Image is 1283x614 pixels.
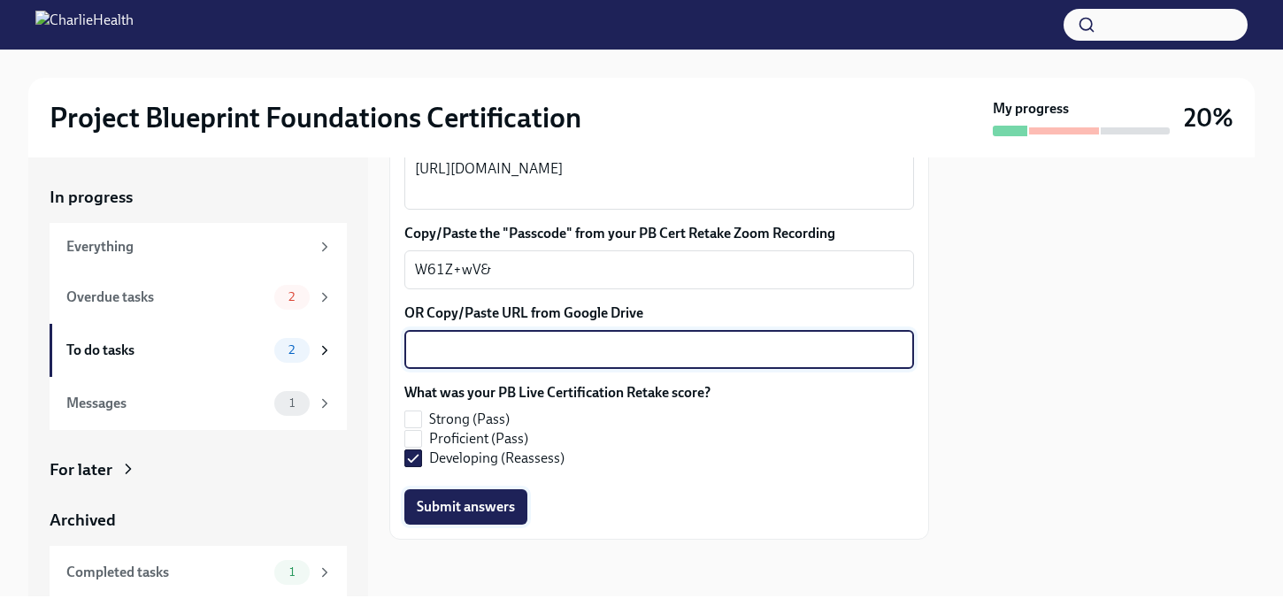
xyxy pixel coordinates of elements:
[50,509,347,532] a: Archived
[1184,102,1233,134] h3: 20%
[404,383,711,403] label: What was your PB Live Certification Retake score?
[279,565,305,579] span: 1
[404,303,914,323] label: OR Copy/Paste URL from Google Drive
[404,224,914,243] label: Copy/Paste the "Passcode" from your PB Cert Retake Zoom Recording
[50,271,347,324] a: Overdue tasks2
[429,449,565,468] span: Developing (Reassess)
[50,458,112,481] div: For later
[66,563,267,582] div: Completed tasks
[66,237,310,257] div: Everything
[66,288,267,307] div: Overdue tasks
[429,429,528,449] span: Proficient (Pass)
[50,458,347,481] a: For later
[404,489,527,525] button: Submit answers
[50,100,581,135] h2: Project Blueprint Foundations Certification
[50,377,347,430] a: Messages1
[50,324,347,377] a: To do tasks2
[278,343,305,357] span: 2
[35,11,134,39] img: CharlieHealth
[278,290,305,303] span: 2
[50,546,347,599] a: Completed tasks1
[993,99,1069,119] strong: My progress
[429,410,510,429] span: Strong (Pass)
[50,223,347,271] a: Everything
[66,341,267,360] div: To do tasks
[415,158,903,201] textarea: [URL][DOMAIN_NAME]
[279,396,305,410] span: 1
[66,394,267,413] div: Messages
[415,259,903,280] textarea: W61Z+wV&
[417,498,515,516] span: Submit answers
[50,186,347,209] a: In progress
